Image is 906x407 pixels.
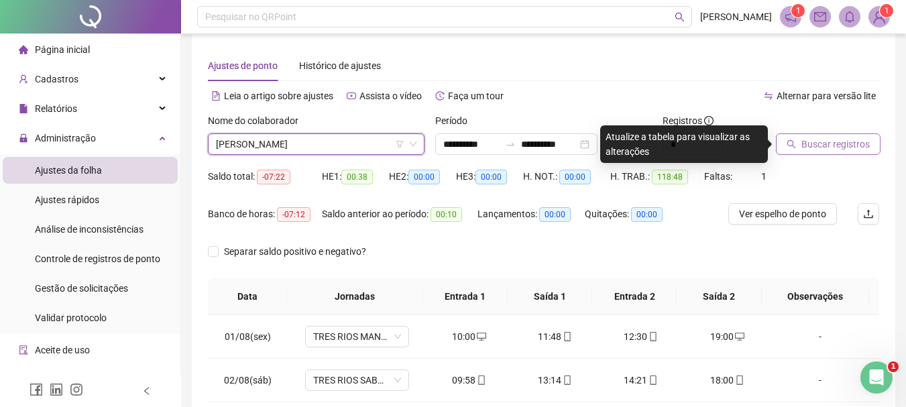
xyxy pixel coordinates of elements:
[208,207,322,222] div: Banco de horas:
[19,133,28,143] span: lock
[35,194,99,205] span: Ajustes rápidos
[408,170,440,184] span: 00:00
[631,207,663,222] span: 00:00
[409,140,417,148] span: down
[19,45,28,54] span: home
[35,74,78,84] span: Cadastros
[609,329,673,344] div: 12:30
[777,91,876,101] span: Alternar para versão lite
[704,171,734,182] span: Faltas:
[561,332,572,341] span: mobile
[313,370,401,390] span: TRES RIOS SABADO
[35,44,90,55] span: Página inicial
[796,6,801,15] span: 1
[35,165,102,176] span: Ajustes da folha
[880,4,893,17] sup: Atualize o seu contato no menu Meus Dados
[652,170,688,184] span: 118:48
[700,9,772,24] span: [PERSON_NAME]
[35,224,144,235] span: Análise de inconsistências
[728,203,837,225] button: Ver espelho de ponto
[477,207,585,222] div: Lançamentos:
[508,278,592,315] th: Saída 1
[539,207,571,222] span: 00:00
[225,331,271,342] span: 01/08(sex)
[30,383,43,396] span: facebook
[211,91,221,101] span: file-text
[695,373,759,388] div: 18:00
[19,104,28,113] span: file
[35,103,77,114] span: Relatórios
[647,375,658,385] span: mobile
[888,361,899,372] span: 1
[475,332,486,341] span: desktop
[523,373,587,388] div: 13:14
[322,207,477,222] div: Saldo anterior ao período:
[814,11,826,23] span: mail
[677,278,761,315] th: Saída 2
[431,207,462,222] span: 00:10
[475,375,486,385] span: mobile
[739,207,826,221] span: Ver espelho de ponto
[359,91,422,101] span: Assista o vídeo
[142,386,152,396] span: left
[219,244,372,259] span: Separar saldo positivo e negativo?
[559,170,591,184] span: 00:00
[224,91,333,101] span: Leia o artigo sobre ajustes
[505,139,516,150] span: swap-right
[704,116,714,125] span: info-circle
[437,373,502,388] div: 09:58
[35,312,107,323] span: Validar protocolo
[208,169,322,184] div: Saldo total:
[675,12,685,22] span: search
[781,329,860,344] div: -
[208,60,278,71] span: Ajustes de ponto
[435,91,445,101] span: history
[776,133,881,155] button: Buscar registros
[734,375,744,385] span: mobile
[647,332,658,341] span: mobile
[19,74,28,84] span: user-add
[277,207,310,222] span: -07:12
[585,207,679,222] div: Quitações:
[561,375,572,385] span: mobile
[600,125,768,163] div: Atualize a tabela para visualizar as alterações
[437,329,502,344] div: 10:00
[456,169,523,184] div: HE 3:
[287,278,423,315] th: Jornadas
[216,134,416,154] span: JULIANA DE CASTRO FERREIRA DA SILVA
[761,171,767,182] span: 1
[423,278,508,315] th: Entrada 1
[773,289,858,304] span: Observações
[313,327,401,347] span: TRES RIOS MANHA
[762,278,869,315] th: Observações
[35,253,160,264] span: Controle de registros de ponto
[299,60,381,71] span: Histórico de ajustes
[505,139,516,150] span: to
[35,133,96,143] span: Administração
[347,91,356,101] span: youtube
[885,6,889,15] span: 1
[435,113,476,128] label: Período
[610,169,704,184] div: H. TRAB.:
[860,361,893,394] iframe: Intercom live chat
[523,169,610,184] div: H. NOT.:
[50,383,63,396] span: linkedin
[801,137,870,152] span: Buscar registros
[869,7,889,27] img: 82813
[396,140,404,148] span: filter
[764,91,773,101] span: swap
[475,170,507,184] span: 00:00
[791,4,805,17] sup: 1
[863,209,874,219] span: upload
[844,11,856,23] span: bell
[322,169,389,184] div: HE 1:
[208,113,307,128] label: Nome do colaborador
[734,332,744,341] span: desktop
[35,345,90,355] span: Aceite de uso
[224,375,272,386] span: 02/08(sáb)
[781,373,860,388] div: -
[592,278,677,315] th: Entrada 2
[341,170,373,184] span: 00:38
[35,283,128,294] span: Gestão de solicitações
[609,373,673,388] div: 14:21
